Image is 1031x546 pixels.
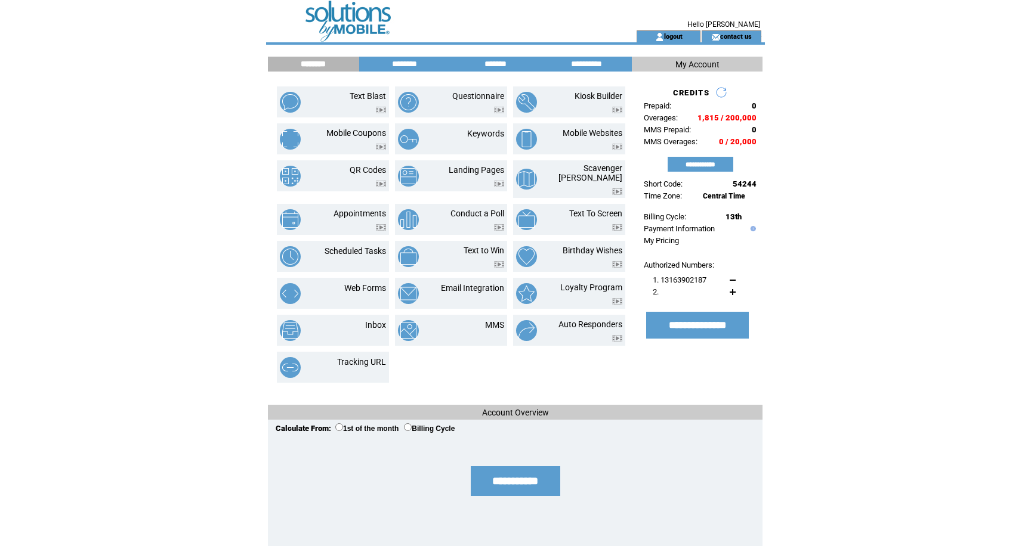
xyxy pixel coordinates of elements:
[467,129,504,138] a: Keywords
[452,91,504,101] a: Questionnaire
[398,209,419,230] img: conduct-a-poll.png
[398,129,419,150] img: keywords.png
[404,423,412,431] input: Billing Cycle
[675,60,720,69] span: My Account
[569,209,622,218] a: Text To Screen
[350,91,386,101] a: Text Blast
[560,283,622,292] a: Loyalty Program
[494,224,504,231] img: video.png
[482,408,549,417] span: Account Overview
[563,128,622,138] a: Mobile Websites
[558,319,622,329] a: Auto Responders
[276,424,331,433] span: Calculate From:
[644,101,671,110] span: Prepaid:
[485,320,504,330] a: MMS
[673,88,709,97] span: CREDITS
[653,275,706,284] span: 1. 13163902187
[280,246,301,267] img: scheduled-tasks.png
[335,424,399,433] label: 1st of the month
[450,209,504,218] a: Conduct a Poll
[644,113,678,122] span: Overages:
[516,169,537,190] img: scavenger-hunt.png
[612,188,622,195] img: video.png
[516,246,537,267] img: birthday-wishes.png
[703,192,745,200] span: Central Time
[644,212,686,221] span: Billing Cycle:
[516,92,537,113] img: kiosk-builder.png
[280,129,301,150] img: mobile-coupons.png
[664,32,683,40] a: logout
[612,298,622,305] img: video.png
[398,92,419,113] img: questionnaire.png
[575,91,622,101] a: Kiosk Builder
[612,224,622,231] img: video.png
[494,261,504,268] img: video.png
[644,191,682,200] span: Time Zone:
[644,125,691,134] span: MMS Prepaid:
[335,423,343,431] input: 1st of the month
[644,260,714,269] span: Authorized Numbers:
[441,283,504,293] a: Email Integration
[516,209,537,230] img: text-to-screen.png
[326,128,386,138] a: Mobile Coupons
[398,166,419,187] img: landing-pages.png
[334,209,386,218] a: Appointments
[655,32,664,42] img: account_icon.gif
[280,320,301,341] img: inbox.png
[516,283,537,304] img: loyalty-program.png
[398,320,419,341] img: mms.png
[711,32,720,42] img: contact_us_icon.gif
[376,181,386,187] img: video.png
[697,113,757,122] span: 1,815 / 200,000
[720,32,752,40] a: contact us
[733,179,757,188] span: 54244
[644,224,715,233] a: Payment Information
[558,163,622,182] a: Scavenger [PERSON_NAME]
[719,137,757,146] span: 0 / 20,000
[404,424,455,433] label: Billing Cycle
[653,287,659,296] span: 2.
[612,335,622,342] img: video.png
[464,246,504,255] a: Text to Win
[494,107,504,113] img: video.png
[280,209,301,230] img: appointments.png
[644,236,679,245] a: My Pricing
[516,129,537,150] img: mobile-websites.png
[752,125,757,134] span: 0
[280,357,301,378] img: tracking-url.png
[344,283,386,293] a: Web Forms
[563,246,622,255] a: Birthday Wishes
[644,179,683,188] span: Short Code:
[612,107,622,113] img: video.png
[376,107,386,113] img: video.png
[280,92,301,113] img: text-blast.png
[644,137,697,146] span: MMS Overages:
[337,357,386,367] a: Tracking URL
[280,283,301,304] img: web-forms.png
[516,320,537,341] img: auto-responders.png
[398,246,419,267] img: text-to-win.png
[612,144,622,150] img: video.png
[494,181,504,187] img: video.png
[398,283,419,304] img: email-integration.png
[752,101,757,110] span: 0
[748,226,756,231] img: help.gif
[350,165,386,175] a: QR Codes
[726,212,742,221] span: 13th
[376,144,386,150] img: video.png
[376,224,386,231] img: video.png
[280,166,301,187] img: qr-codes.png
[449,165,504,175] a: Landing Pages
[612,261,622,268] img: video.png
[687,20,760,29] span: Hello [PERSON_NAME]
[365,320,386,330] a: Inbox
[325,246,386,256] a: Scheduled Tasks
